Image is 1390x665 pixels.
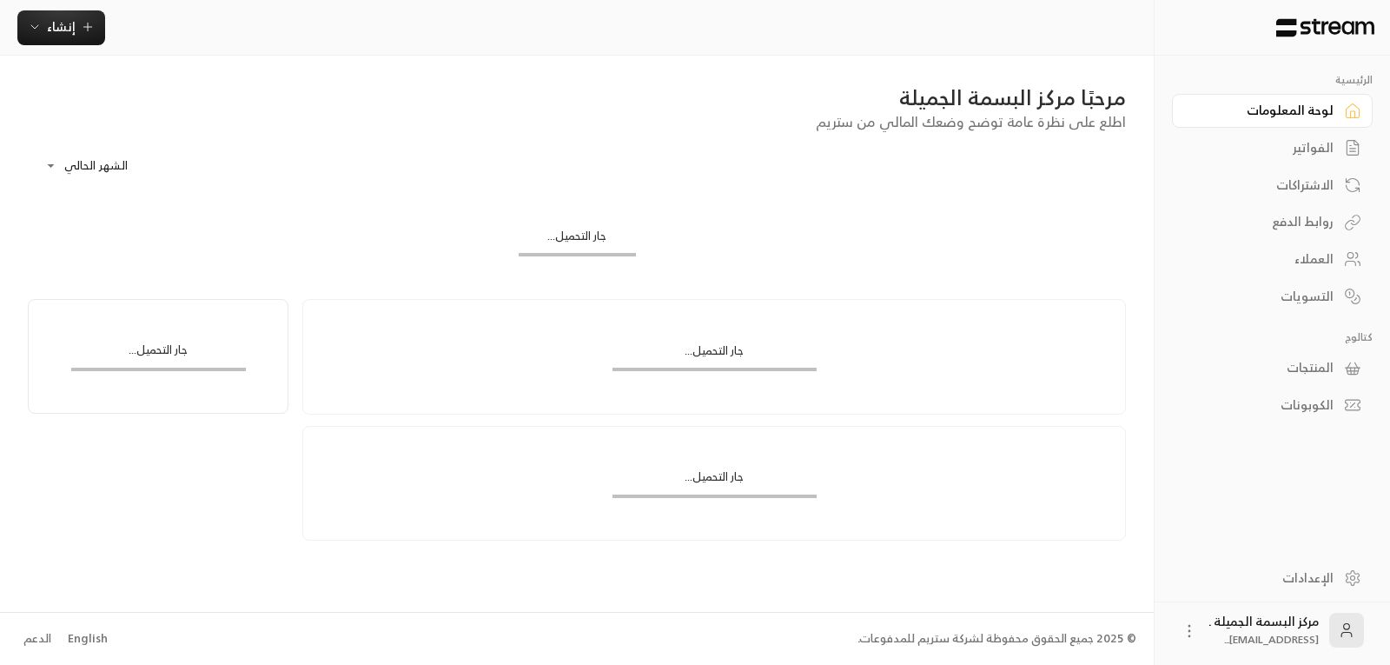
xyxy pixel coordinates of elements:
[1194,102,1334,119] div: لوحة المعلومات
[1172,168,1373,202] a: الاشتراكات
[1208,613,1319,648] div: مركز البسمة الجميلة .
[1194,139,1334,156] div: الفواتير
[1172,73,1373,87] p: الرئيسية
[1172,330,1373,344] p: كتالوج
[1172,561,1373,595] a: الإعدادات
[1172,389,1373,422] a: الكوبونات
[36,143,167,189] div: الشهر الحالي
[1194,213,1334,230] div: روابط الدفع
[1194,176,1334,194] div: الاشتراكات
[1172,94,1373,128] a: لوحة المعلومات
[17,10,105,45] button: إنشاء
[1172,205,1373,239] a: روابط الدفع
[816,110,1126,134] span: اطلع على نظرة عامة توضح وضعك المالي من ستريم
[1194,288,1334,305] div: التسويات
[1194,250,1334,268] div: العملاء
[71,342,246,367] div: جار التحميل...
[28,83,1126,111] div: مرحبًا مركز البسمة الجميلة
[1172,279,1373,313] a: التسويات
[1172,131,1373,165] a: الفواتير
[1194,396,1334,414] div: الكوبونات
[47,16,76,37] span: إنشاء
[68,630,108,648] div: English
[1194,359,1334,376] div: المنتجات
[519,228,636,253] div: جار التحميل...
[612,469,817,494] div: جار التحميل...
[1172,243,1373,276] a: العملاء
[17,623,56,655] a: الدعم
[857,630,1136,648] div: © 2025 جميع الحقوق محفوظة لشركة ستريم للمدفوعات.
[1274,18,1376,37] img: Logo
[1194,569,1334,587] div: الإعدادات
[1224,630,1319,648] span: [EMAIL_ADDRESS]...
[612,342,817,368] div: جار التحميل...
[1172,351,1373,385] a: المنتجات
